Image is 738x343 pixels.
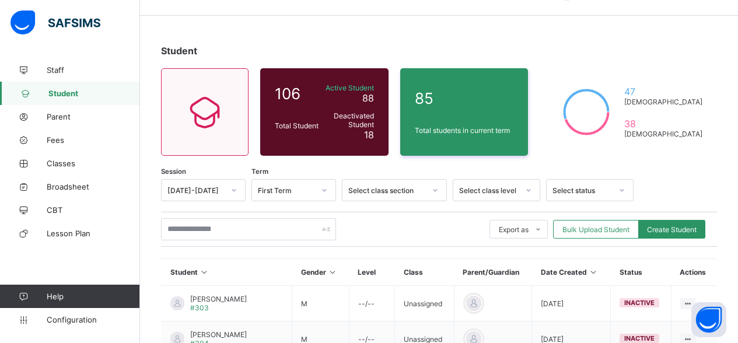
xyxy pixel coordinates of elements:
span: Student [161,45,197,57]
img: safsims [11,10,100,35]
div: [DATE]-[DATE] [167,186,224,195]
th: Class [395,259,454,286]
div: Select status [552,186,612,195]
span: Staff [47,65,140,75]
span: Deactivated Student [324,111,374,129]
span: 106 [275,85,319,103]
td: --/-- [349,286,395,321]
span: [PERSON_NAME] [190,295,247,303]
span: Session [161,167,186,176]
span: Bulk Upload Student [562,225,629,234]
span: Total students in current term [415,126,514,135]
span: Lesson Plan [47,229,140,238]
th: Status [611,259,671,286]
span: Configuration [47,315,139,324]
span: Export as [499,225,529,234]
span: Fees [47,135,140,145]
div: Select class section [348,186,425,195]
span: [DEMOGRAPHIC_DATA] [624,97,702,106]
span: Create Student [647,225,697,234]
i: Sort in Ascending Order [328,268,338,276]
td: [DATE] [532,286,611,321]
div: Select class level [459,186,519,195]
span: Term [251,167,268,176]
div: First Term [258,186,314,195]
td: M [292,286,349,321]
span: 88 [362,92,374,104]
th: Level [349,259,395,286]
span: inactive [624,299,655,307]
span: Classes [47,159,140,168]
span: 85 [415,89,514,107]
span: inactive [624,334,655,342]
th: Parent/Guardian [454,259,531,286]
span: 38 [624,118,702,129]
span: 47 [624,86,702,97]
th: Gender [292,259,349,286]
span: Broadsheet [47,182,140,191]
div: Total Student [272,118,321,133]
i: Sort in Ascending Order [200,268,209,276]
span: 18 [364,129,374,141]
span: CBT [47,205,140,215]
th: Actions [671,259,717,286]
span: [DEMOGRAPHIC_DATA] [624,129,702,138]
span: Active Student [324,83,374,92]
td: Unassigned [395,286,454,321]
button: Open asap [691,302,726,337]
th: Student [162,259,292,286]
th: Date Created [532,259,611,286]
span: #303 [190,303,209,312]
span: Student [48,89,140,98]
span: Help [47,292,139,301]
span: Parent [47,112,140,121]
i: Sort in Ascending Order [589,268,599,276]
span: [PERSON_NAME] [190,330,247,339]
